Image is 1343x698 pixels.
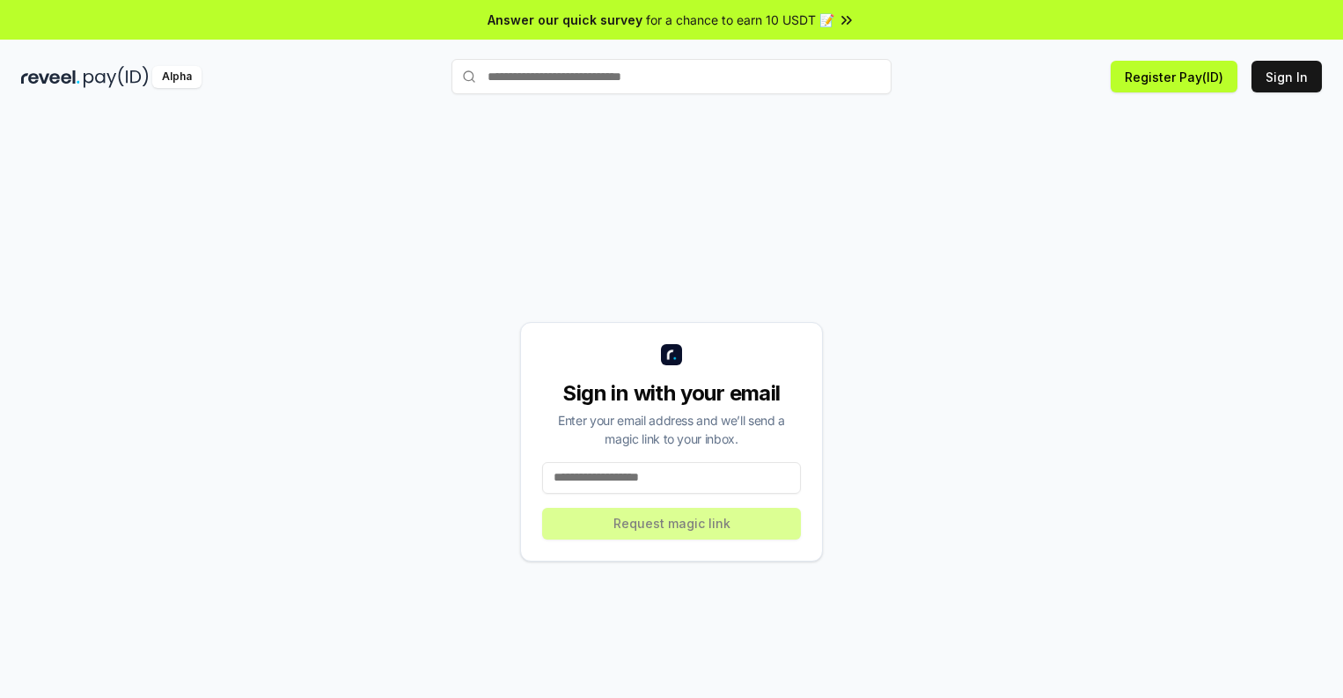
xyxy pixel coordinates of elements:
div: Sign in with your email [542,379,801,408]
span: for a chance to earn 10 USDT 📝 [646,11,834,29]
img: pay_id [84,66,149,88]
div: Enter your email address and we’ll send a magic link to your inbox. [542,411,801,448]
div: Alpha [152,66,202,88]
button: Sign In [1251,61,1322,92]
img: logo_small [661,344,682,365]
img: reveel_dark [21,66,80,88]
span: Answer our quick survey [488,11,642,29]
button: Register Pay(ID) [1111,61,1237,92]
